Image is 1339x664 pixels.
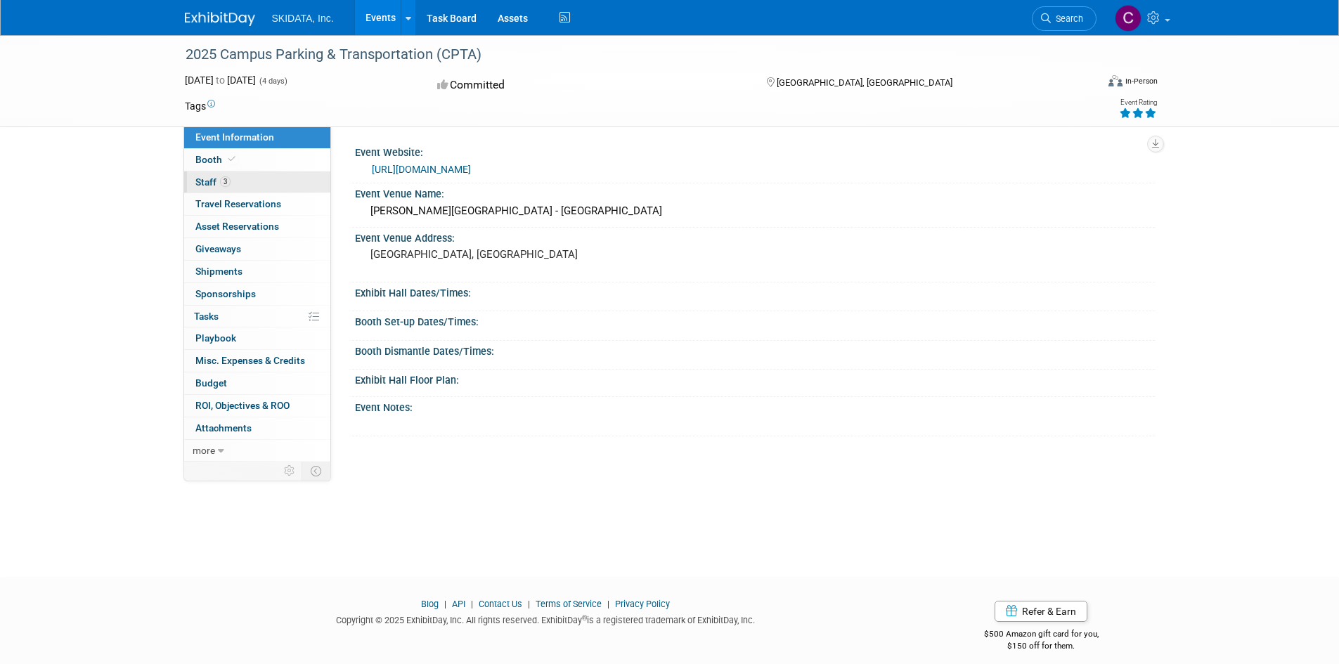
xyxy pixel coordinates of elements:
a: Search [1032,6,1097,31]
img: Carly Jansen [1115,5,1141,32]
a: Giveaways [184,238,330,260]
i: Booth reservation complete [228,155,235,163]
div: Exhibit Hall Dates/Times: [355,282,1155,300]
td: Personalize Event Tab Strip [278,462,302,480]
div: In-Person [1125,76,1158,86]
a: Staff3 [184,171,330,193]
a: Contact Us [479,599,522,609]
a: Privacy Policy [615,599,670,609]
div: Copyright © 2025 ExhibitDay, Inc. All rights reserved. ExhibitDay is a registered trademark of Ex... [185,611,907,627]
span: Giveaways [195,243,241,254]
div: $500 Amazon gift card for you, [928,619,1155,651]
span: SKIDATA, Inc. [272,13,334,24]
span: Booth [195,154,238,165]
div: Event Rating [1119,99,1157,106]
a: Sponsorships [184,283,330,305]
div: Booth Dismantle Dates/Times: [355,341,1155,358]
span: | [467,599,477,609]
a: Booth [184,149,330,171]
span: Playbook [195,332,236,344]
div: Event Venue Address: [355,228,1155,245]
a: more [184,440,330,462]
div: 2025 Campus Parking & Transportation (CPTA) [181,42,1075,67]
pre: [GEOGRAPHIC_DATA], [GEOGRAPHIC_DATA] [370,248,673,261]
span: Travel Reservations [195,198,281,209]
div: $150 off for them. [928,640,1155,652]
div: Exhibit Hall Floor Plan: [355,370,1155,387]
span: Attachments [195,422,252,434]
a: Event Information [184,126,330,148]
td: Tags [185,99,215,113]
div: Event Venue Name: [355,183,1155,201]
a: Shipments [184,261,330,282]
div: Event Format [1014,73,1158,94]
a: Blog [421,599,439,609]
a: Tasks [184,306,330,327]
span: Tasks [194,311,219,322]
span: ROI, Objectives & ROO [195,400,290,411]
span: Asset Reservations [195,221,279,232]
span: | [441,599,450,609]
sup: ® [582,614,587,622]
a: Terms of Service [536,599,602,609]
img: ExhibitDay [185,12,255,26]
a: Attachments [184,417,330,439]
a: Misc. Expenses & Credits [184,350,330,372]
span: Search [1051,13,1083,24]
span: | [524,599,533,609]
div: Event Website: [355,142,1155,160]
img: Format-Inperson.png [1108,75,1123,86]
span: Event Information [195,131,274,143]
a: Playbook [184,327,330,349]
span: | [604,599,613,609]
div: [PERSON_NAME][GEOGRAPHIC_DATA] - [GEOGRAPHIC_DATA] [366,200,1144,222]
a: Asset Reservations [184,216,330,237]
span: to [214,74,227,86]
span: Misc. Expenses & Credits [195,355,305,366]
span: [DATE] [DATE] [185,74,256,86]
span: 3 [220,176,231,187]
div: Booth Set-up Dates/Times: [355,311,1155,329]
a: ROI, Objectives & ROO [184,395,330,417]
a: Budget [184,372,330,394]
span: Staff [195,176,231,188]
span: more [193,445,215,456]
span: Sponsorships [195,288,256,299]
a: API [452,599,465,609]
span: [GEOGRAPHIC_DATA], [GEOGRAPHIC_DATA] [777,77,952,88]
a: Refer & Earn [995,601,1087,622]
a: Travel Reservations [184,193,330,215]
span: Shipments [195,266,242,277]
div: Event Notes: [355,397,1155,415]
td: Toggle Event Tabs [302,462,330,480]
span: (4 days) [258,77,287,86]
span: Budget [195,377,227,389]
a: [URL][DOMAIN_NAME] [372,164,471,175]
div: Committed [433,73,744,98]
